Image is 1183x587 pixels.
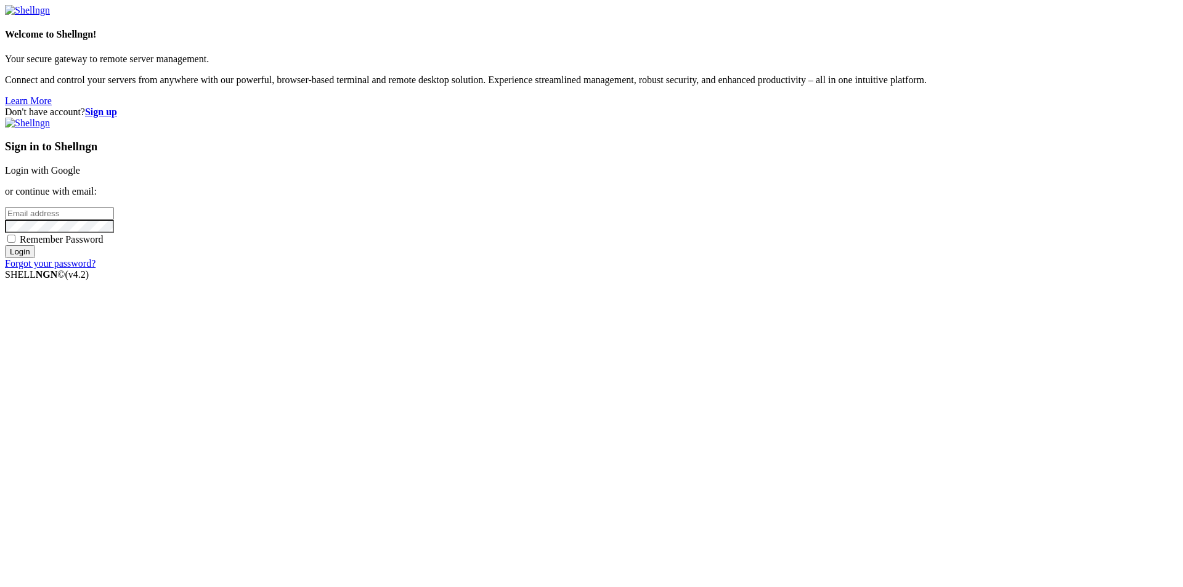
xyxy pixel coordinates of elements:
[20,234,104,245] span: Remember Password
[5,75,1178,86] p: Connect and control your servers from anywhere with our powerful, browser-based terminal and remo...
[5,5,50,16] img: Shellngn
[5,107,1178,118] div: Don't have account?
[85,107,117,117] a: Sign up
[5,165,80,176] a: Login with Google
[5,269,89,280] span: SHELL ©
[5,258,96,269] a: Forgot your password?
[5,207,114,220] input: Email address
[5,54,1178,65] p: Your secure gateway to remote server management.
[5,186,1178,197] p: or continue with email:
[5,29,1178,40] h4: Welcome to Shellngn!
[36,269,58,280] b: NGN
[7,235,15,243] input: Remember Password
[5,140,1178,153] h3: Sign in to Shellngn
[5,245,35,258] input: Login
[65,269,89,280] span: 4.2.0
[5,118,50,129] img: Shellngn
[5,95,52,106] a: Learn More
